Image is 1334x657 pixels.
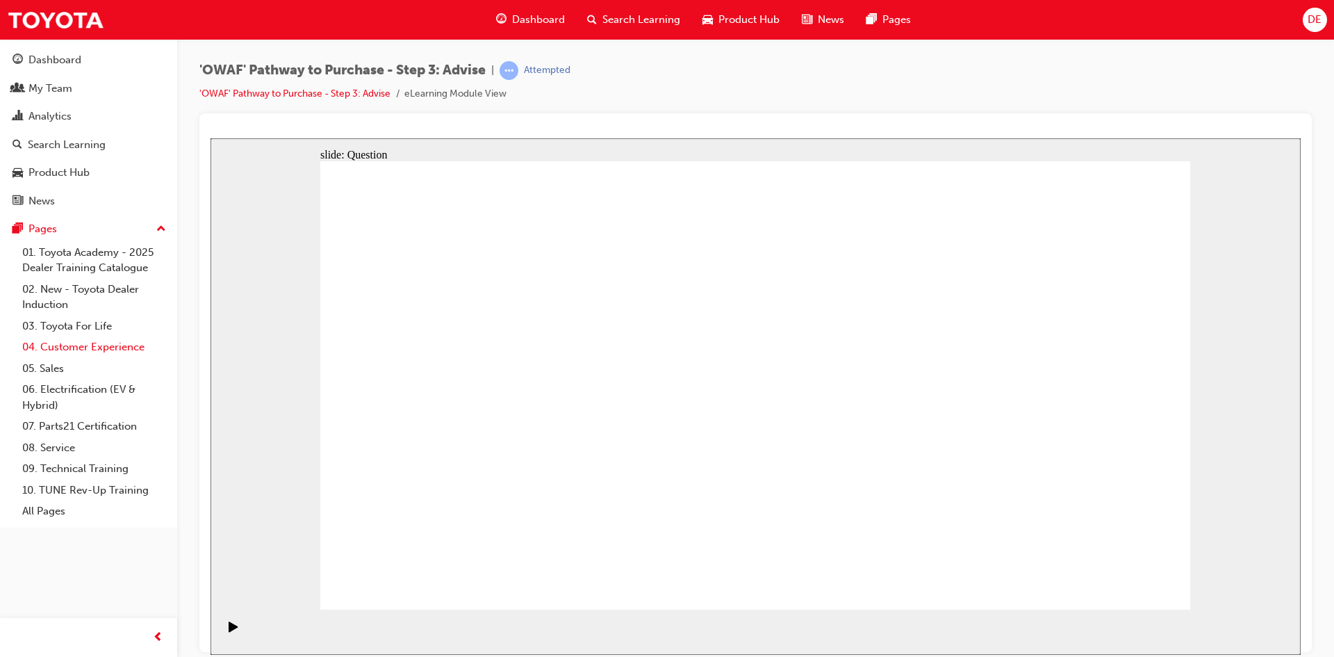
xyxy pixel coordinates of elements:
[866,11,877,29] span: pages-icon
[17,279,172,316] a: 02. New - Toyota Dealer Induction
[7,471,31,517] div: playback controls
[512,12,565,28] span: Dashboard
[6,132,172,158] a: Search Learning
[802,11,812,29] span: news-icon
[718,12,780,28] span: Product Hub
[602,12,680,28] span: Search Learning
[485,6,576,34] a: guage-iconDashboard
[587,11,597,29] span: search-icon
[404,86,507,102] li: eLearning Module View
[491,63,494,79] span: |
[7,4,104,35] img: Trak
[6,216,172,242] button: Pages
[156,220,166,238] span: up-icon
[17,480,172,501] a: 10. TUNE Rev-Up Training
[28,165,90,181] div: Product Hub
[6,44,172,216] button: DashboardMy TeamAnalyticsSearch LearningProduct HubNews
[6,104,172,129] a: Analytics
[7,482,31,506] button: Play (Ctrl+Alt+P)
[28,193,55,209] div: News
[17,242,172,279] a: 01. Toyota Academy - 2025 Dealer Training Catalogue
[13,139,22,152] span: search-icon
[691,6,791,34] a: car-iconProduct Hub
[13,223,23,236] span: pages-icon
[13,54,23,67] span: guage-icon
[818,12,844,28] span: News
[17,416,172,437] a: 07. Parts21 Certification
[153,629,163,647] span: prev-icon
[496,11,507,29] span: guage-icon
[17,336,172,358] a: 04. Customer Experience
[524,64,570,77] div: Attempted
[576,6,691,34] a: search-iconSearch Learning
[13,83,23,95] span: people-icon
[791,6,855,34] a: news-iconNews
[28,52,81,68] div: Dashboard
[17,458,172,480] a: 09. Technical Training
[6,47,172,73] a: Dashboard
[13,195,23,208] span: news-icon
[6,160,172,186] a: Product Hub
[28,137,106,153] div: Search Learning
[13,111,23,123] span: chart-icon
[855,6,922,34] a: pages-iconPages
[28,81,72,97] div: My Team
[28,108,72,124] div: Analytics
[500,61,518,80] span: learningRecordVerb_ATTEMPT-icon
[17,358,172,380] a: 05. Sales
[199,88,390,99] a: 'OWAF' Pathway to Purchase - Step 3: Advise
[199,63,486,79] span: 'OWAF' Pathway to Purchase - Step 3: Advise
[17,316,172,337] a: 03. Toyota For Life
[17,437,172,459] a: 08. Service
[17,501,172,522] a: All Pages
[702,11,713,29] span: car-icon
[6,188,172,214] a: News
[17,379,172,416] a: 06. Electrification (EV & Hybrid)
[28,221,57,237] div: Pages
[13,167,23,179] span: car-icon
[1308,12,1321,28] span: DE
[1303,8,1327,32] button: DE
[882,12,911,28] span: Pages
[6,76,172,102] a: My Team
